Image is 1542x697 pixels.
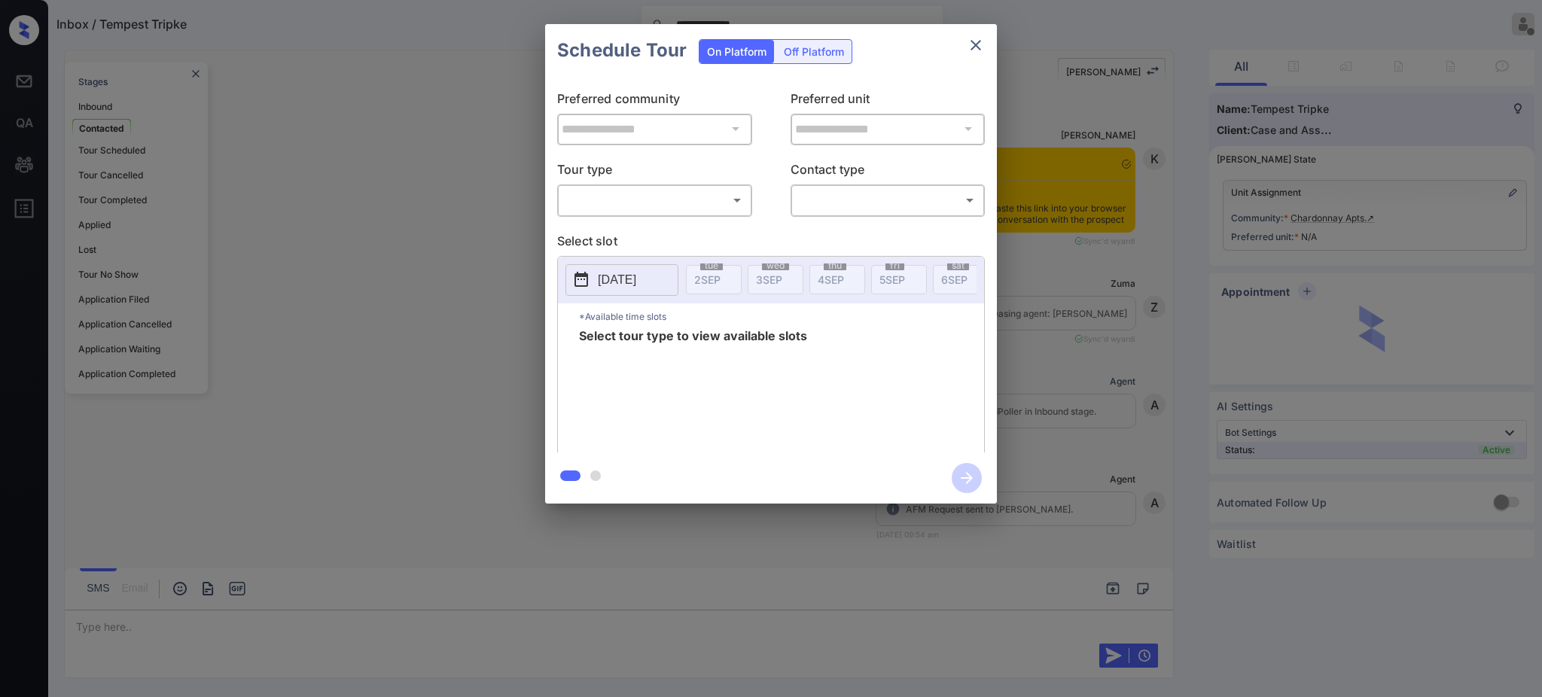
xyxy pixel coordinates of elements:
[579,303,984,329] p: *Available time slots
[557,89,752,113] p: Preferred community
[699,40,774,63] div: On Platform
[791,89,986,113] p: Preferred unit
[791,160,986,184] p: Contact type
[579,329,807,449] span: Select tour type to view available slots
[961,30,991,60] button: close
[545,24,699,77] h2: Schedule Tour
[557,231,985,255] p: Select slot
[557,160,752,184] p: Tour type
[565,263,678,295] button: [DATE]
[598,270,636,288] p: [DATE]
[776,40,852,63] div: Off Platform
